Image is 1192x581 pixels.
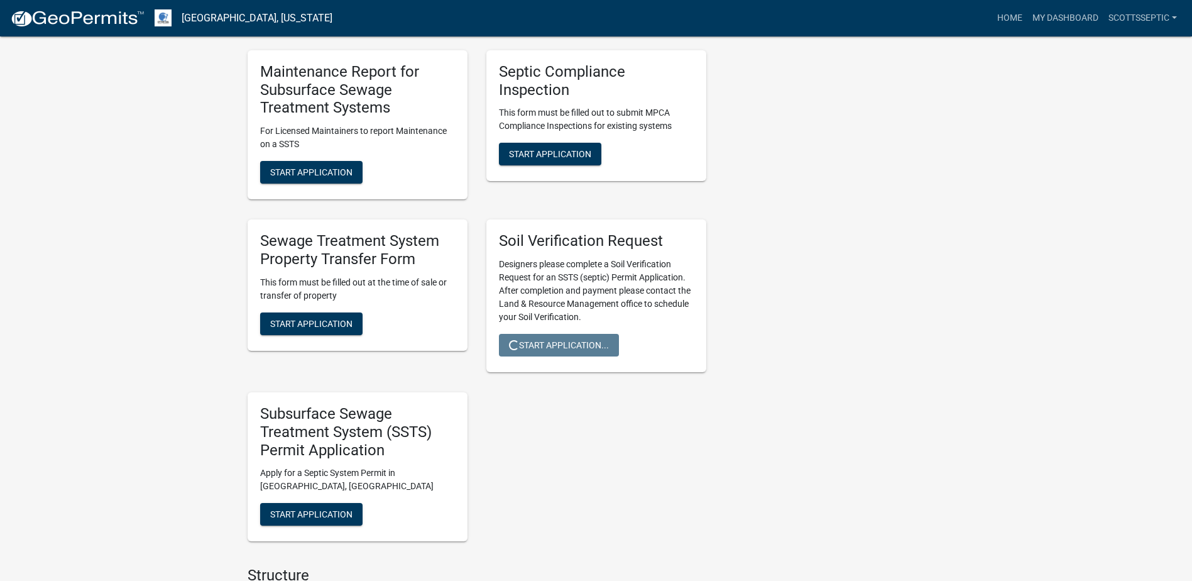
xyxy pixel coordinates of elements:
[1103,6,1182,30] a: scottsseptic
[499,258,694,324] p: Designers please complete a Soil Verification Request for an SSTS (septic) Permit Application. Af...
[260,313,363,335] button: Start Application
[992,6,1027,30] a: Home
[260,467,455,493] p: Apply for a Septic System Permit in [GEOGRAPHIC_DATA], [GEOGRAPHIC_DATA]
[270,318,353,328] span: Start Application
[182,8,332,29] a: [GEOGRAPHIC_DATA], [US_STATE]
[499,334,619,357] button: Start Application...
[499,106,694,133] p: This form must be filled out to submit MPCA Compliance Inspections for existing systems
[499,63,694,99] h5: Septic Compliance Inspection
[260,405,455,459] h5: Subsurface Sewage Treatment System (SSTS) Permit Application
[155,9,172,26] img: Otter Tail County, Minnesota
[499,232,694,250] h5: Soil Verification Request
[270,167,353,177] span: Start Application
[260,503,363,526] button: Start Application
[1027,6,1103,30] a: My Dashboard
[509,149,591,159] span: Start Application
[260,276,455,302] p: This form must be filled out at the time of sale or transfer of property
[260,63,455,117] h5: Maintenance Report for Subsurface Sewage Treatment Systems
[270,509,353,519] span: Start Application
[260,232,455,268] h5: Sewage Treatment System Property Transfer Form
[260,161,363,184] button: Start Application
[499,143,601,165] button: Start Application
[260,124,455,151] p: For Licensed Maintainers to report Maintenance on a SSTS
[509,340,609,350] span: Start Application...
